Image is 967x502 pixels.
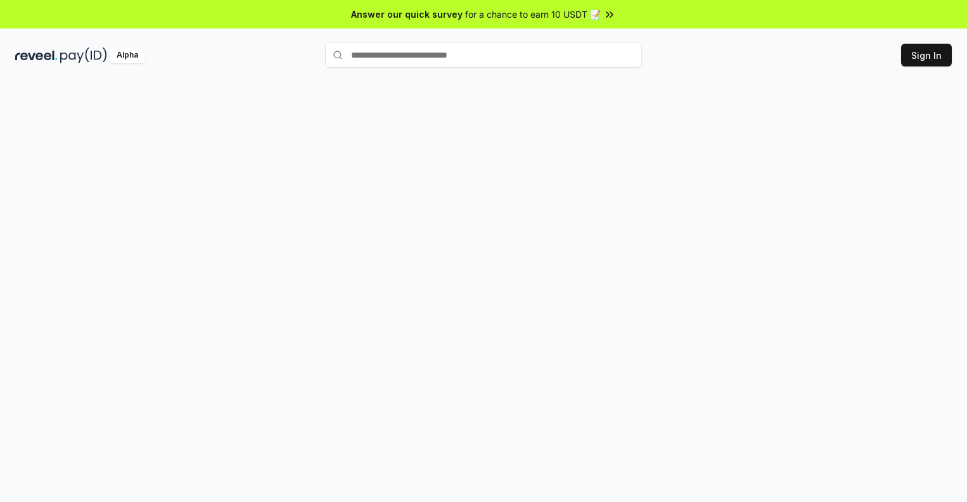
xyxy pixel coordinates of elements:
[60,47,107,63] img: pay_id
[901,44,952,66] button: Sign In
[110,47,145,63] div: Alpha
[15,47,58,63] img: reveel_dark
[465,8,601,21] span: for a chance to earn 10 USDT 📝
[351,8,463,21] span: Answer our quick survey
